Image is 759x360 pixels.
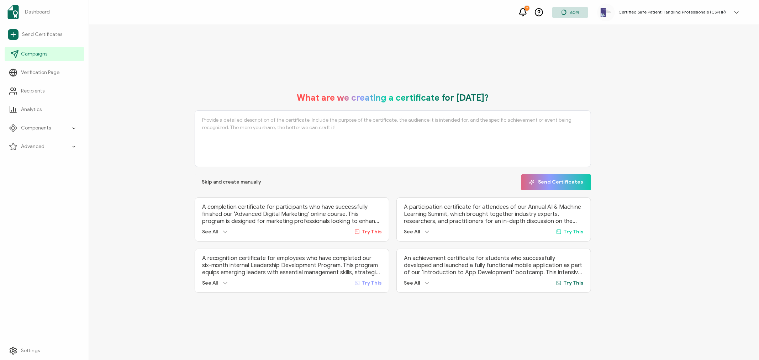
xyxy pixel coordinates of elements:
span: Send Certificates [529,180,583,185]
a: Campaigns [5,47,84,61]
span: 60% [570,10,579,15]
p: An achievement certificate for students who successfully developed and launched a fully functiona... [404,255,584,276]
span: Verification Page [21,69,59,76]
span: Components [21,125,51,132]
h5: Certified Safe Patient Handling Professionals (CSPHP) [618,10,726,15]
p: A participation certificate for attendees of our Annual AI & Machine Learning Summit, which broug... [404,203,584,225]
a: Analytics [5,102,84,117]
span: See All [202,229,218,235]
h1: What are we creating a certificate for [DATE]? [297,92,489,103]
a: Recipients [5,84,84,98]
span: Dashboard [25,9,50,16]
p: A completion certificate for participants who have successfully finished our ‘Advanced Digital Ma... [202,203,382,225]
button: Send Certificates [521,174,591,190]
div: 7 [525,6,529,11]
span: Analytics [21,106,42,113]
span: Recipients [21,88,44,95]
span: See All [404,280,420,286]
span: Try This [362,280,382,286]
span: Campaigns [21,51,47,58]
span: Advanced [21,143,44,150]
a: Send Certificates [5,26,84,43]
button: Skip and create manually [195,174,269,190]
img: 6ecc0237-9d5c-476e-a376-03e9add948da.png [601,8,611,16]
span: See All [202,280,218,286]
a: Settings [5,344,84,358]
a: Verification Page [5,65,84,80]
span: Try This [563,229,584,235]
span: Send Certificates [22,31,62,38]
img: sertifier-logomark-colored.svg [7,5,19,19]
span: Skip and create manually [202,180,262,185]
a: Dashboard [5,2,84,22]
span: See All [404,229,420,235]
p: A recognition certificate for employees who have completed our six-month internal Leadership Deve... [202,255,382,276]
span: Try This [563,280,584,286]
span: Try This [362,229,382,235]
span: Settings [21,347,40,354]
